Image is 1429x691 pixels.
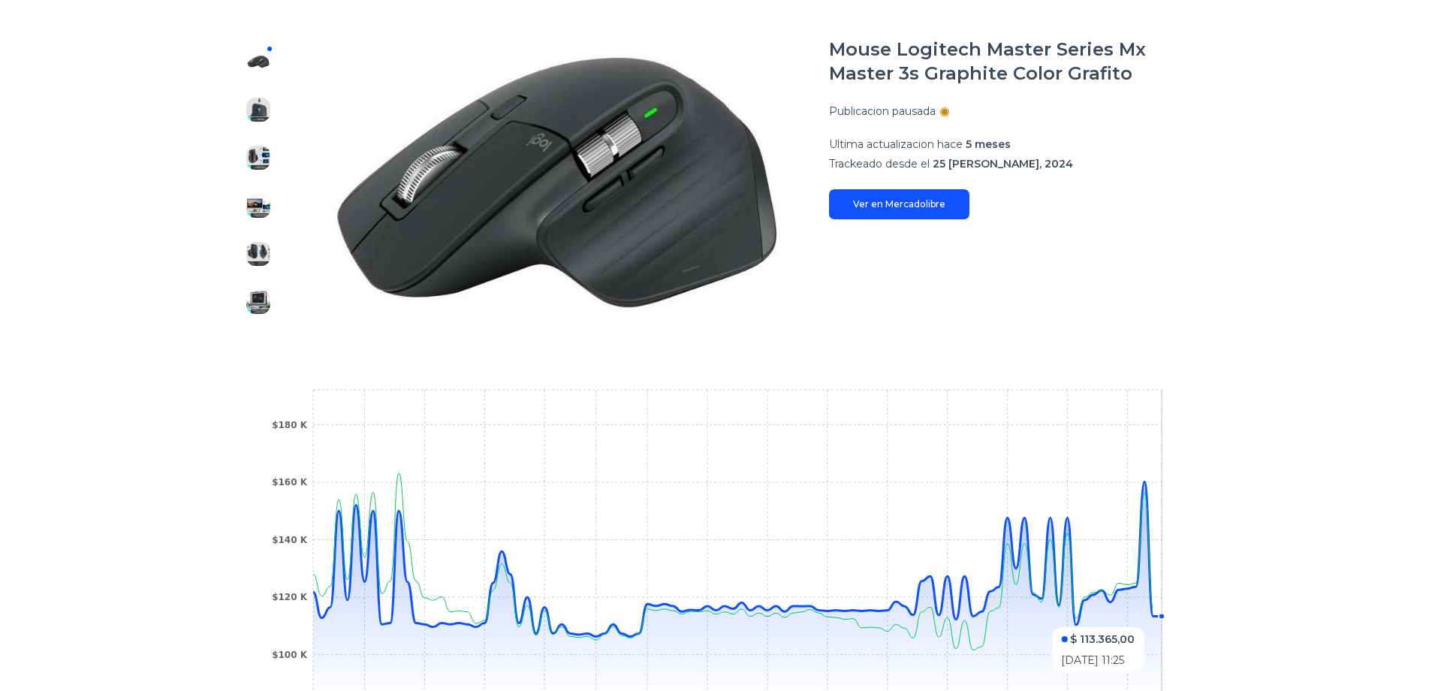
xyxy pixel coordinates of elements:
tspan: $180 K [272,420,308,430]
img: Mouse Logitech Master Series Mx Master 3s Graphite Color Grafito [246,98,270,122]
tspan: $160 K [272,477,308,487]
span: 25 [PERSON_NAME], 2024 [933,157,1073,170]
tspan: $120 K [272,592,308,602]
img: Mouse Logitech Master Series Mx Master 3s Graphite Color Grafito [246,194,270,218]
a: Ver en Mercadolibre [829,189,969,219]
span: 5 meses [966,137,1011,151]
tspan: $100 K [272,650,308,660]
img: Mouse Logitech Master Series Mx Master 3s Graphite Color Grafito [246,50,270,74]
span: Trackeado desde el [829,157,930,170]
span: Ultima actualizacion hace [829,137,963,151]
img: Mouse Logitech Master Series Mx Master 3s Graphite Color Grafito [312,38,799,326]
tspan: $140 K [272,535,308,545]
h1: Mouse Logitech Master Series Mx Master 3s Graphite Color Grafito [829,38,1195,86]
img: Mouse Logitech Master Series Mx Master 3s Graphite Color Grafito [246,146,270,170]
p: Publicacion pausada [829,104,936,119]
img: Mouse Logitech Master Series Mx Master 3s Graphite Color Grafito [246,290,270,314]
img: Mouse Logitech Master Series Mx Master 3s Graphite Color Grafito [246,242,270,266]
